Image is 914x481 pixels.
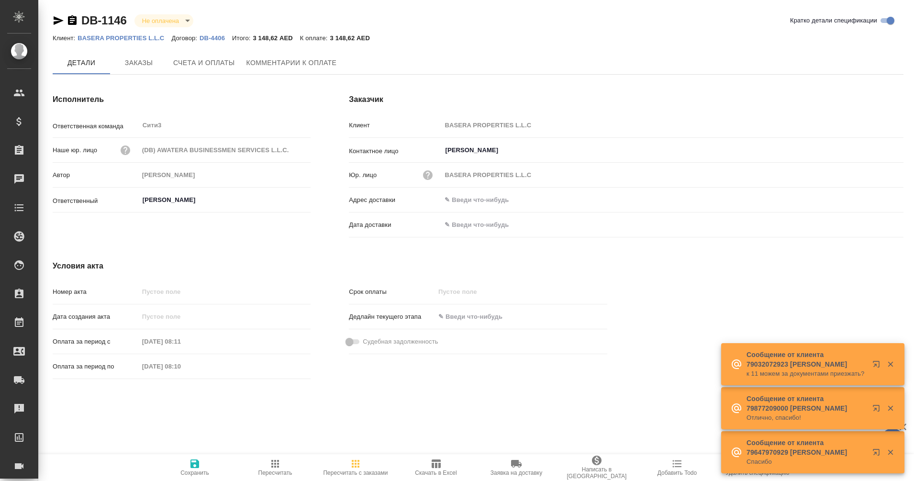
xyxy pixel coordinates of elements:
p: Дата создания акта [53,312,139,322]
span: Комментарии к оплате [246,57,337,69]
p: Наше юр. лицо [53,145,97,155]
p: Оплата за период с [53,337,139,347]
input: Пустое поле [139,285,311,299]
button: Скопировать ссылку [67,15,78,26]
input: Пустое поле [435,285,519,299]
p: Клиент [349,121,441,130]
span: Детали [58,57,104,69]
a: BASERA PROPERTIES L.L.C [78,34,171,42]
p: Номер акта [53,287,139,297]
input: ✎ Введи что-нибудь [441,218,525,232]
h4: Условия акта [53,260,607,272]
button: Скопировать ссылку для ЯМессенджера [53,15,64,26]
span: Судебная задолженность [363,337,438,347]
p: Ответственный [53,196,139,206]
input: ✎ Введи что-нибудь [441,193,903,207]
p: 3 148,62 AED [330,34,377,42]
button: Открыть в новой вкладке [867,399,890,422]
span: Заказы [116,57,162,69]
p: Дата доставки [349,220,441,230]
a: DB-1146 [81,14,127,27]
h4: Заказчик [349,94,903,105]
h4: Исполнитель [53,94,311,105]
input: Пустое поле [139,168,311,182]
span: Счета и оплаты [173,57,235,69]
a: DB-4406 [200,34,232,42]
input: Пустое поле [139,335,223,348]
p: К оплате: [300,34,330,42]
p: Дедлайн текущего этапа [349,312,435,322]
p: Спасибо [747,457,866,467]
button: Не оплачена [139,17,182,25]
p: Срок оплаты [349,287,435,297]
input: Пустое поле [441,168,903,182]
p: Сообщение от клиента 79877209000 [PERSON_NAME] [747,394,866,413]
button: Открыть в новой вкладке [867,443,890,466]
button: Open [898,149,900,151]
p: Клиент: [53,34,78,42]
input: Пустое поле [441,118,903,132]
p: Ответственная команда [53,122,139,131]
p: 3 148,62 AED [253,34,300,42]
div: Не оплачена [134,14,193,27]
input: Пустое поле [139,310,223,324]
p: Договор: [171,34,200,42]
p: Юр. лицо [349,170,377,180]
p: Итого: [232,34,253,42]
p: Отлично, спасибо! [747,413,866,423]
p: Адрес доставки [349,195,441,205]
button: Закрыть [881,360,900,369]
input: Пустое поле [139,143,311,157]
button: Закрыть [881,404,900,413]
button: Открыть в новой вкладке [867,355,890,378]
span: Кратко детали спецификации [790,16,877,25]
button: Open [305,199,307,201]
p: к 11 можем за документами приезжать? [747,369,866,379]
p: Оплата за период по [53,362,139,371]
button: Закрыть [881,448,900,457]
input: ✎ Введи что-нибудь [435,310,519,324]
p: Сообщение от клиента 79032072923 [PERSON_NAME] [747,350,866,369]
p: Автор [53,170,139,180]
input: Пустое поле [139,359,223,373]
p: Контактное лицо [349,146,441,156]
p: Сообщение от клиента 79647970929 [PERSON_NAME] [747,438,866,457]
